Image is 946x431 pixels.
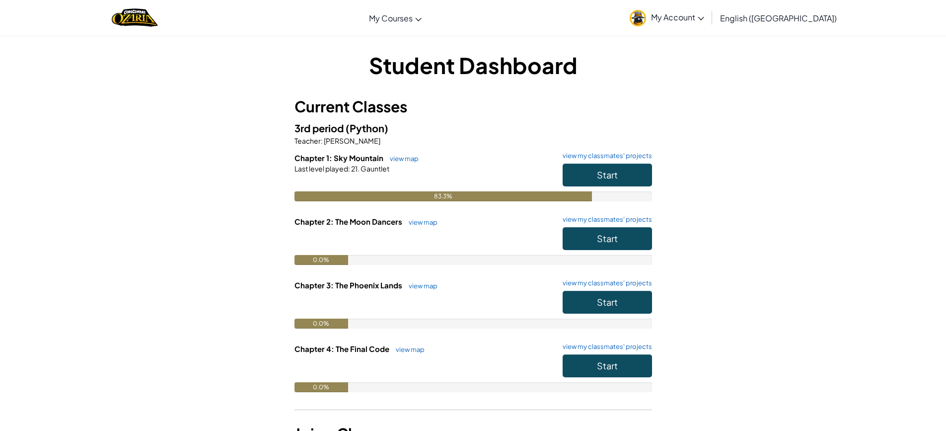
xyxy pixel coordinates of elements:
[294,50,652,81] h1: Student Dashboard
[563,227,652,250] button: Start
[112,7,158,28] img: Home
[294,136,321,145] span: Teacher
[112,7,158,28] a: Ozaria by CodeCombat logo
[597,296,618,308] span: Start
[625,2,709,33] a: My Account
[323,136,380,145] span: [PERSON_NAME]
[597,233,618,244] span: Start
[350,164,360,173] span: 21.
[346,122,388,134] span: (Python)
[558,153,652,159] a: view my classmates' projects
[294,95,652,118] h3: Current Classes
[360,164,389,173] span: Gauntlet
[364,4,427,31] a: My Courses
[294,319,348,329] div: 0.0%
[294,153,385,163] span: Chapter 1: Sky Mountain
[563,354,652,377] button: Start
[715,4,842,31] a: English ([GEOGRAPHIC_DATA])
[563,291,652,314] button: Start
[630,10,646,26] img: avatar
[651,12,704,22] span: My Account
[294,217,404,226] span: Chapter 2: The Moon Dancers
[294,191,592,201] div: 83.3%
[294,280,404,290] span: Chapter 3: The Phoenix Lands
[404,282,437,290] a: view map
[294,344,391,353] span: Chapter 4: The Final Code
[597,360,618,371] span: Start
[720,13,837,23] span: English ([GEOGRAPHIC_DATA])
[294,255,348,265] div: 0.0%
[597,169,618,180] span: Start
[391,345,425,353] a: view map
[558,216,652,223] a: view my classmates' projects
[404,218,437,226] a: view map
[348,164,350,173] span: :
[321,136,323,145] span: :
[558,344,652,350] a: view my classmates' projects
[369,13,413,23] span: My Courses
[294,164,348,173] span: Last level played
[294,382,348,392] div: 0.0%
[385,155,419,163] a: view map
[294,122,346,134] span: 3rd period
[563,164,652,186] button: Start
[558,280,652,286] a: view my classmates' projects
